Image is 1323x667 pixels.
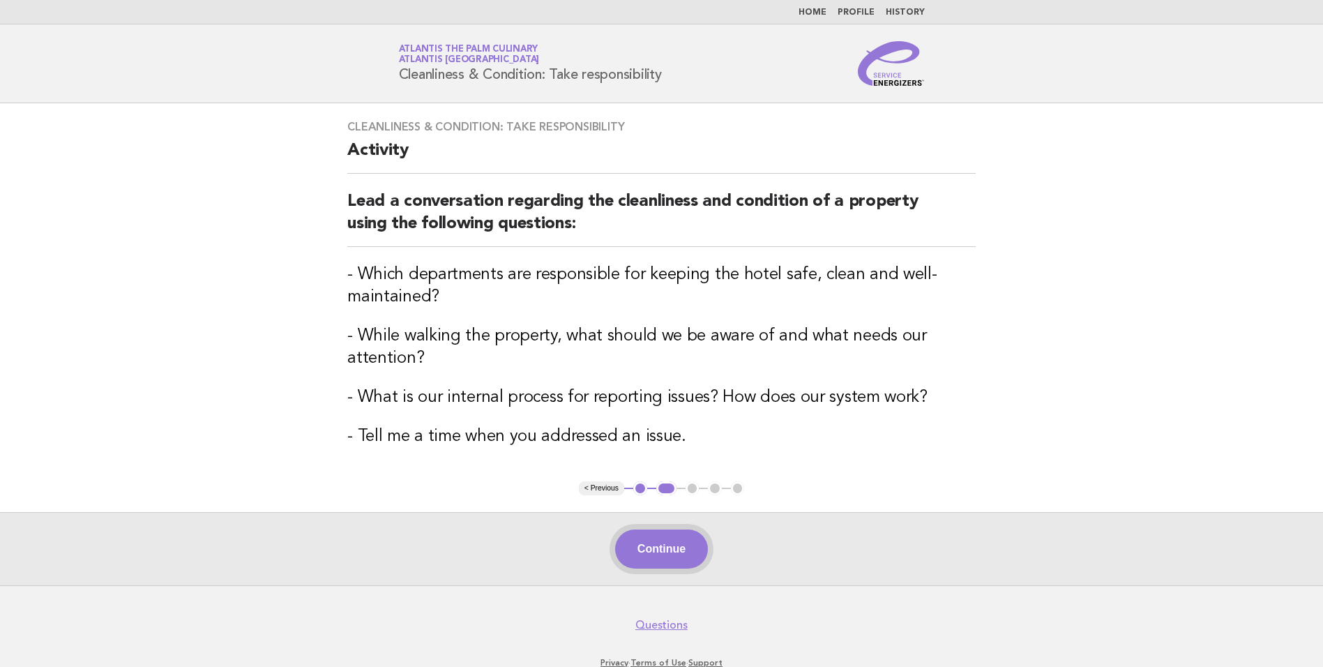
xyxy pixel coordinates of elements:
[347,426,976,448] h3: - Tell me a time when you addressed an issue.
[799,8,826,17] a: Home
[347,264,976,308] h3: - Which departments are responsible for keeping the hotel safe, clean and well-maintained?
[615,530,708,569] button: Continue
[347,120,976,134] h3: Cleanliness & Condition: Take responsibility
[347,325,976,370] h3: - While walking the property, what should we be aware of and what needs our attention?
[633,481,647,495] button: 1
[656,481,676,495] button: 2
[399,45,540,64] a: Atlantis The Palm CulinaryAtlantis [GEOGRAPHIC_DATA]
[886,8,925,17] a: History
[399,45,662,82] h1: Cleanliness & Condition: Take responsibility
[579,481,624,495] button: < Previous
[838,8,875,17] a: Profile
[858,41,925,86] img: Service Energizers
[347,190,976,247] h2: Lead a conversation regarding the cleanliness and condition of a property using the following que...
[399,56,540,65] span: Atlantis [GEOGRAPHIC_DATA]
[347,387,976,409] h3: - What is our internal process for reporting issues? How does our system work?
[635,618,688,632] a: Questions
[347,140,976,174] h2: Activity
